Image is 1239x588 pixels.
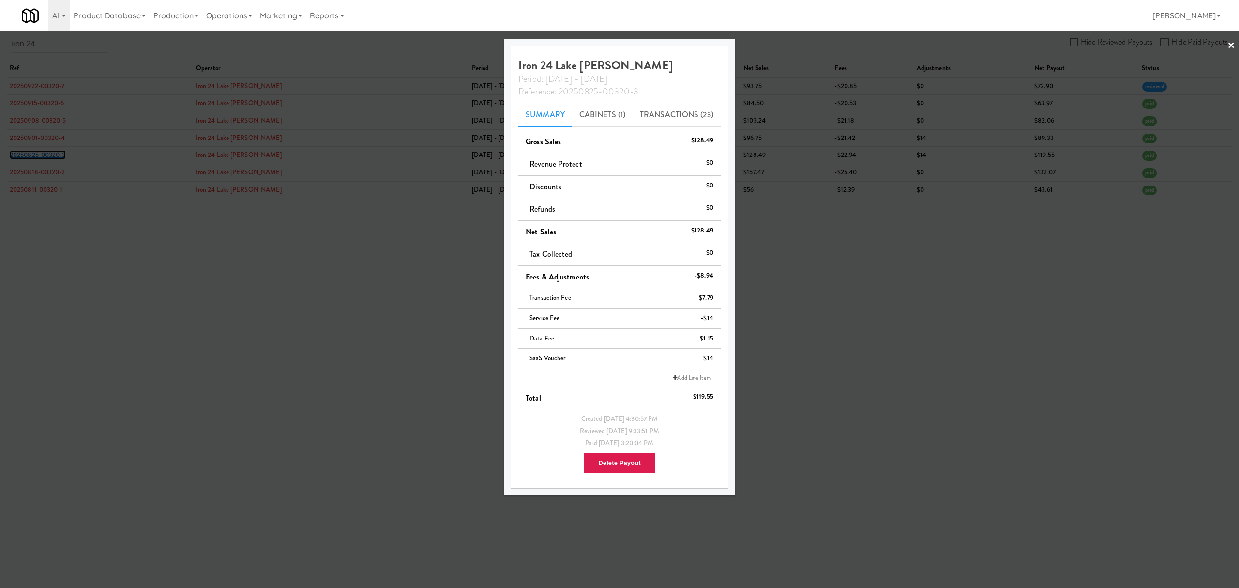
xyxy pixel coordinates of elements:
div: $128.49 [691,135,713,147]
li: SaaS Voucher$14 [518,349,721,369]
li: Data Fee-$1.15 [518,329,721,349]
span: Refunds [529,203,555,215]
li: Service Fee-$14 [518,309,721,329]
div: $0 [706,247,713,259]
div: $0 [706,202,713,214]
span: Fees & Adjustments [526,271,589,282]
div: -$8.94 [695,270,713,282]
div: -$7.79 [696,292,713,304]
div: -$14 [701,312,713,325]
div: $14 [703,353,713,365]
a: × [1227,31,1235,61]
span: Data Fee [529,334,554,343]
div: -$1.15 [697,333,713,345]
img: Micromart [22,7,39,24]
div: Reviewed [DATE] 9:33:51 PM [526,425,713,437]
a: Add Line Item [670,373,713,383]
button: Delete Payout [583,453,655,473]
span: Period: [DATE] - [DATE] [518,73,607,85]
span: Net Sales [526,226,556,237]
span: Total [526,392,541,403]
a: Transactions (23) [633,103,721,127]
div: $119.55 [693,391,713,403]
a: Summary [518,103,572,127]
h4: Iron 24 Lake [PERSON_NAME] [518,59,721,97]
li: Transaction Fee-$7.79 [518,288,721,309]
span: Tax Collected [529,248,572,260]
span: Gross Sales [526,136,561,147]
div: $128.49 [691,225,713,237]
span: Revenue Protect [529,158,582,170]
span: Discounts [529,181,561,192]
span: Service Fee [529,313,559,323]
span: Reference: 20250825-00320-3 [518,85,638,98]
span: SaaS Voucher [529,354,565,363]
span: Transaction Fee [529,293,571,302]
div: Paid [DATE] 3:20:04 PM [526,437,713,449]
div: $0 [706,157,713,169]
div: Created [DATE] 4:30:57 PM [526,413,713,425]
div: $0 [706,180,713,192]
a: Cabinets (1) [572,103,633,127]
